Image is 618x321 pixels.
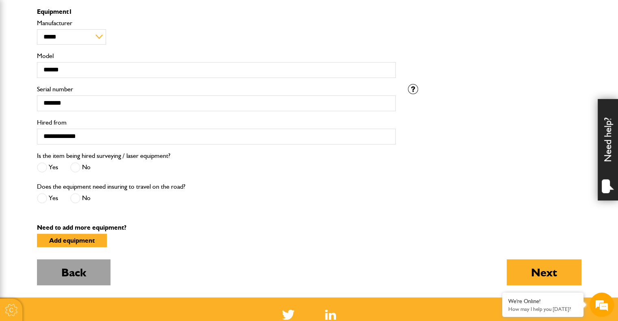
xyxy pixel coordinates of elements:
label: Does the equipment need insuring to travel on the road? [37,183,185,190]
button: Add equipment [37,234,107,247]
button: Next [507,259,581,285]
img: Twitter [282,310,295,320]
label: Yes [37,162,58,172]
em: Start Chat [111,250,147,261]
div: Chat with us now [42,45,137,56]
label: Yes [37,193,58,203]
img: Linked In [325,310,336,320]
label: Hired from [37,119,396,126]
label: No [70,162,91,172]
label: Is the item being hired surveying / laser equipment? [37,153,170,159]
button: Back [37,259,111,285]
div: Minimize live chat window [133,4,153,24]
input: Enter your last name [11,75,148,93]
div: Need help? [598,99,618,200]
div: We're Online! [508,298,577,305]
textarea: Type your message and hit 'Enter' [11,147,148,243]
label: Serial number [37,86,396,93]
p: Equipment [37,9,396,15]
label: Model [37,53,396,59]
input: Enter your phone number [11,123,148,141]
span: 1 [69,8,72,15]
img: d_20077148190_company_1631870298795_20077148190 [14,45,34,56]
p: Need to add more equipment? [37,224,581,231]
p: How may I help you today? [508,306,577,312]
label: No [70,193,91,203]
input: Enter your email address [11,99,148,117]
a: LinkedIn [325,310,336,320]
label: Manufacturer [37,20,396,26]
